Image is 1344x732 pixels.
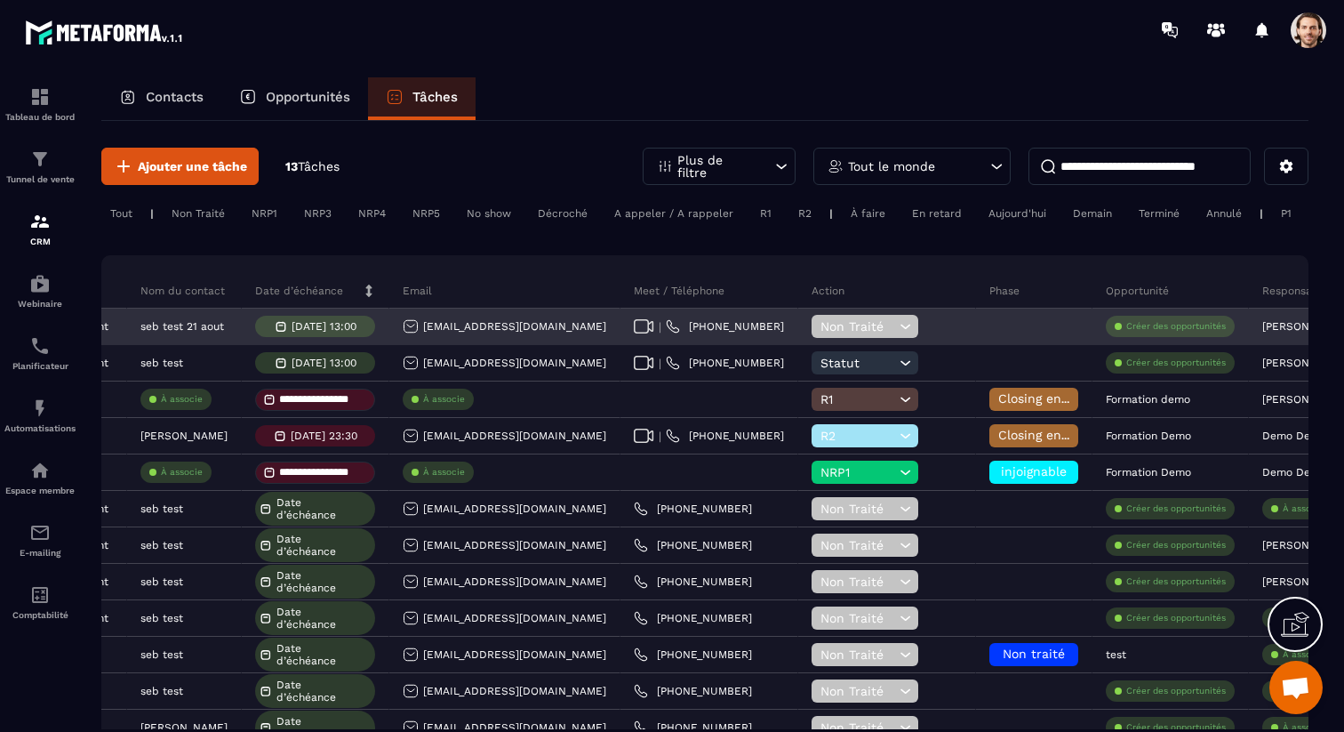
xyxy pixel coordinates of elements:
span: Closing en cours [998,391,1100,406]
a: [PHONE_NUMBER] [666,356,784,370]
p: Phase [989,284,1020,298]
a: [PHONE_NUMBER] [634,684,752,698]
div: NRP3 [295,203,340,224]
p: Opportunité [1106,284,1169,298]
p: Formation demo [1106,393,1190,406]
p: Automatisations [4,423,76,433]
span: Statut [820,356,895,370]
span: R2 [820,429,895,443]
a: [PHONE_NUMBER] [666,429,784,443]
p: 13 [285,158,340,175]
a: [PHONE_NUMBER] [634,538,752,552]
div: NRP5 [404,203,449,224]
p: Demo Demo [1262,430,1326,442]
p: seb test [140,575,183,588]
p: À associe [161,393,203,406]
img: accountant [29,584,51,606]
div: A appeler / A rappeler [605,203,742,224]
p: Nom du contact [140,284,225,298]
p: Créer des opportunités [1126,357,1226,369]
span: Date d’échéance [276,569,371,594]
p: À associe [423,393,465,406]
div: En retard [903,203,971,224]
p: E-mailing [4,548,76,558]
span: Ajouter une tâche [138,157,247,175]
p: test [1106,648,1126,661]
p: À associe [1283,503,1324,515]
p: seb test [140,503,183,515]
div: Annulé [1197,203,1251,224]
p: À associe [423,466,465,479]
p: [DATE] 13:00 [292,357,356,369]
a: Opportunités [221,77,368,120]
img: automations [29,273,51,294]
span: | [659,320,661,334]
div: Aujourd'hui [980,203,1055,224]
p: Créer des opportunités [1126,612,1226,624]
div: R1 [751,203,780,224]
a: accountantaccountantComptabilité [4,571,76,633]
p: | [829,207,833,220]
p: Meet / Téléphone [634,284,724,298]
p: [DATE] 13:00 [292,320,356,333]
a: Contacts [101,77,221,120]
p: seb test [140,357,183,369]
img: scheduler [29,335,51,357]
span: Non Traité [820,502,895,516]
img: formation [29,149,51,170]
p: | [1260,207,1263,220]
a: [PHONE_NUMBER] [666,319,784,334]
div: Demain [1064,203,1121,224]
p: Plus de filtre [677,154,756,179]
div: NRP1 [243,203,286,224]
img: formation [29,211,51,232]
a: formationformationCRM [4,197,76,260]
a: emailemailE-mailing [4,509,76,571]
img: email [29,522,51,543]
a: [PHONE_NUMBER] [634,575,752,589]
p: Créer des opportunités [1126,320,1226,333]
p: Tunnel de vente [4,174,76,184]
a: automationsautomationsWebinaire [4,260,76,322]
span: Non Traité [820,319,895,334]
p: Créer des opportunités [1126,503,1226,515]
p: Créer des opportunités [1126,575,1226,588]
div: R2 [789,203,820,224]
p: seb test [140,685,183,697]
p: | [150,207,154,220]
span: Date d’échéance [276,679,371,704]
span: Non Traité [820,684,895,698]
a: [PHONE_NUMBER] [634,502,752,516]
span: | [659,357,661,370]
span: Non Traité [820,538,895,552]
span: R1 [820,392,895,406]
p: seb test [140,648,183,661]
div: Terminé [1130,203,1188,224]
p: Créer des opportunités [1126,539,1226,551]
span: Date d’échéance [276,606,371,631]
span: Tâches [298,159,340,173]
p: Contacts [146,89,204,105]
span: Non traité [1003,647,1065,661]
span: Date d’échéance [276,533,371,558]
p: Créer des opportunités [1126,685,1226,697]
span: Non Traité [820,575,895,589]
span: Non Traité [820,611,895,625]
p: seb test 21 aout [140,320,224,333]
p: À associe [161,466,203,479]
div: NRP4 [349,203,395,224]
p: seb test [140,612,183,624]
a: [PHONE_NUMBER] [634,611,752,625]
p: Responsable [1262,284,1329,298]
p: À associe [1283,648,1324,661]
div: P1 [1272,203,1300,224]
a: [PHONE_NUMBER] [634,648,752,662]
button: Ajouter une tâche [101,148,259,185]
a: schedulerschedulerPlanificateur [4,322,76,384]
p: Email [403,284,432,298]
p: Formation Demo [1106,466,1191,479]
a: automationsautomationsAutomatisations [4,384,76,446]
p: Formation Demo [1106,430,1191,442]
p: Planificateur [4,361,76,371]
span: | [659,430,661,443]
